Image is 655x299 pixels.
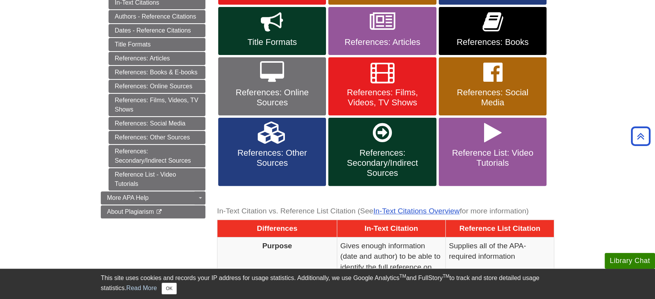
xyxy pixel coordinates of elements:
span: References: Books [445,37,541,47]
span: Reference List Citation [459,224,540,232]
a: References: Books [439,7,546,55]
span: References: Other Sources [224,148,320,168]
a: References: Other Sources [109,131,205,144]
span: References: Films, Videos, TV Shows [334,88,430,108]
a: References: Other Sources [218,118,326,186]
a: References: Social Media [109,117,205,130]
a: Authors - Reference Citations [109,10,205,23]
span: Differences [257,224,298,232]
sup: TM [443,273,449,279]
a: References: Articles [328,7,436,55]
i: This link opens in a new window [155,210,162,215]
a: References: Secondary/Indirect Sources [328,118,436,186]
span: In-Text Citation [364,224,418,232]
a: References: Films, Videos, TV Shows [109,94,205,116]
a: Reference List: Video Tutorials [439,118,546,186]
span: References: Secondary/Indirect Sources [334,148,430,178]
a: About Plagiarism [101,205,205,218]
span: About Plagiarism [107,208,154,215]
a: Read More [126,285,157,291]
a: References: Secondary/Indirect Sources [109,145,205,167]
a: References: Online Sources [109,80,205,93]
span: Reference List: Video Tutorials [445,148,541,168]
span: Title Formats [224,37,320,47]
span: References: Articles [334,37,430,47]
a: References: Films, Videos, TV Shows [328,57,436,115]
span: More APA Help [107,194,148,201]
a: Back to Top [628,131,653,141]
a: Reference List - Video Tutorials [109,168,205,191]
span: References: Online Sources [224,88,320,108]
sup: TM [399,273,406,279]
a: References: Articles [109,52,205,65]
a: Title Formats [109,38,205,51]
td: Gives enough information (date and author) to be able to identify the full reference on the Refer... [337,237,446,286]
span: References: Social Media [445,88,541,108]
a: Dates - Reference Citations [109,24,205,37]
a: References: Social Media [439,57,546,115]
a: References: Online Sources [218,57,326,115]
caption: In-Text Citation vs. Reference List Citation (See for more information) [217,203,554,220]
a: More APA Help [101,191,205,204]
a: In-Text Citations Overview [373,207,460,215]
a: References: Books & E-books [109,66,205,79]
button: Library Chat [605,253,655,269]
td: Supplies all of the APA-required information [446,237,554,286]
p: Purpose [221,241,334,251]
a: Title Formats [218,7,326,55]
button: Close [162,283,177,294]
div: This site uses cookies and records your IP address for usage statistics. Additionally, we use Goo... [101,273,554,294]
